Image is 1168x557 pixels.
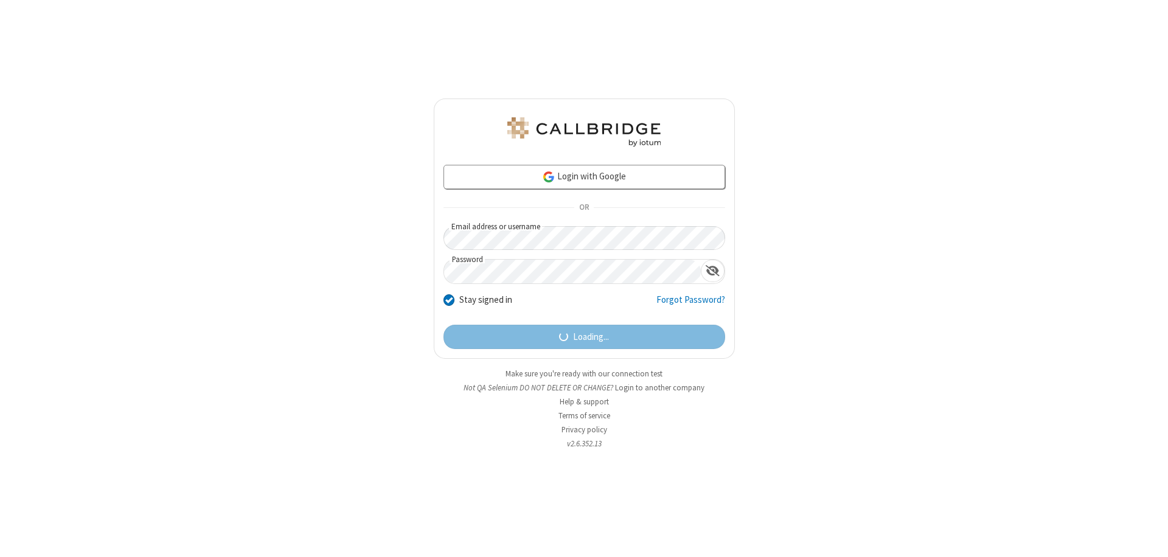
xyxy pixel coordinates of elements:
iframe: Chat [1138,525,1159,548]
span: Loading... [573,330,609,344]
a: Help & support [560,396,609,407]
input: Password [444,260,701,283]
button: Login to another company [615,382,704,393]
a: Terms of service [558,410,610,421]
a: Make sure you're ready with our connection test [506,368,662,379]
input: Email address or username [443,226,725,250]
label: Stay signed in [459,293,512,307]
button: Loading... [443,325,725,349]
a: Forgot Password? [656,293,725,316]
li: v2.6.352.13 [434,438,735,449]
li: Not QA Selenium DO NOT DELETE OR CHANGE? [434,382,735,393]
a: Privacy policy [561,424,607,435]
span: OR [574,199,594,216]
img: QA Selenium DO NOT DELETE OR CHANGE [505,117,663,147]
a: Login with Google [443,165,725,189]
div: Show password [701,260,725,282]
img: google-icon.png [542,170,555,184]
